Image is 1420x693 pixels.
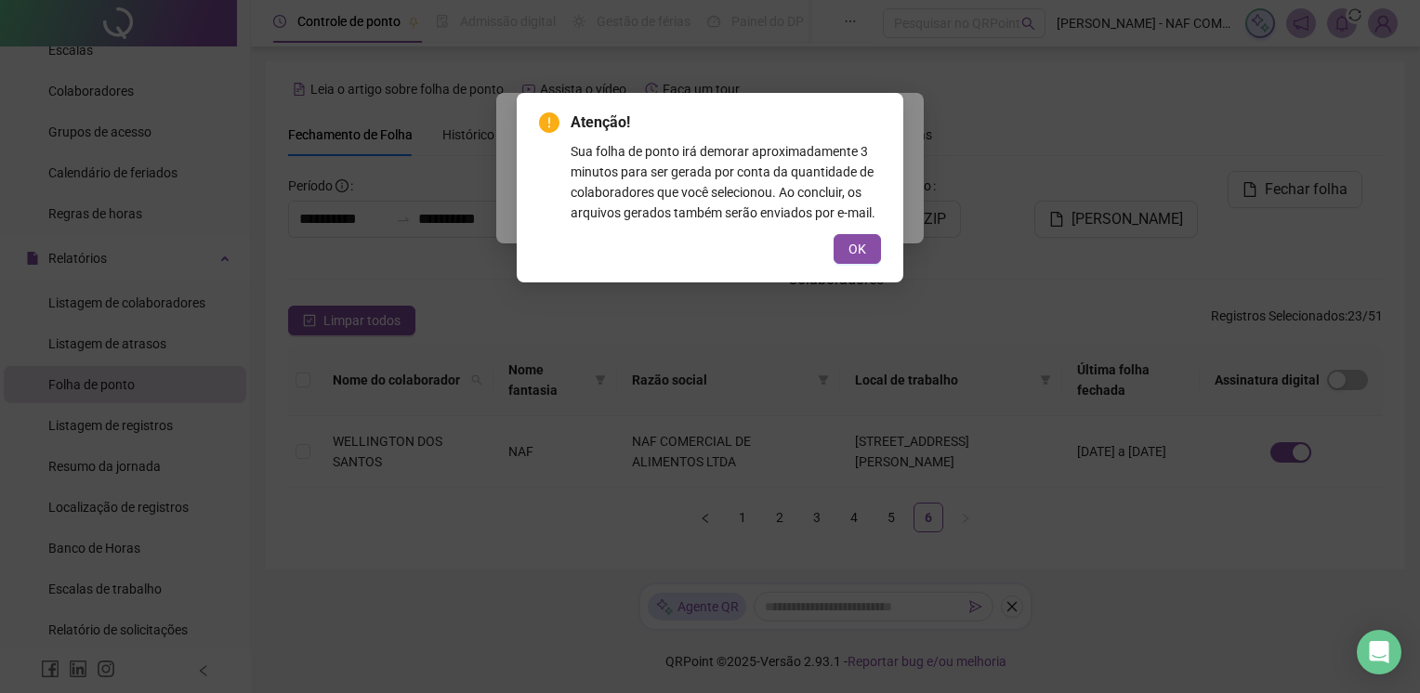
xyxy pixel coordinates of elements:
span: exclamation-circle [539,112,559,133]
button: OK [834,234,881,264]
span: Atenção! [571,111,881,134]
span: OK [848,239,866,259]
div: Open Intercom Messenger [1357,630,1401,674]
div: Sua folha de ponto irá demorar aproximadamente 3 minutos para ser gerada por conta da quantidade ... [571,141,881,223]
